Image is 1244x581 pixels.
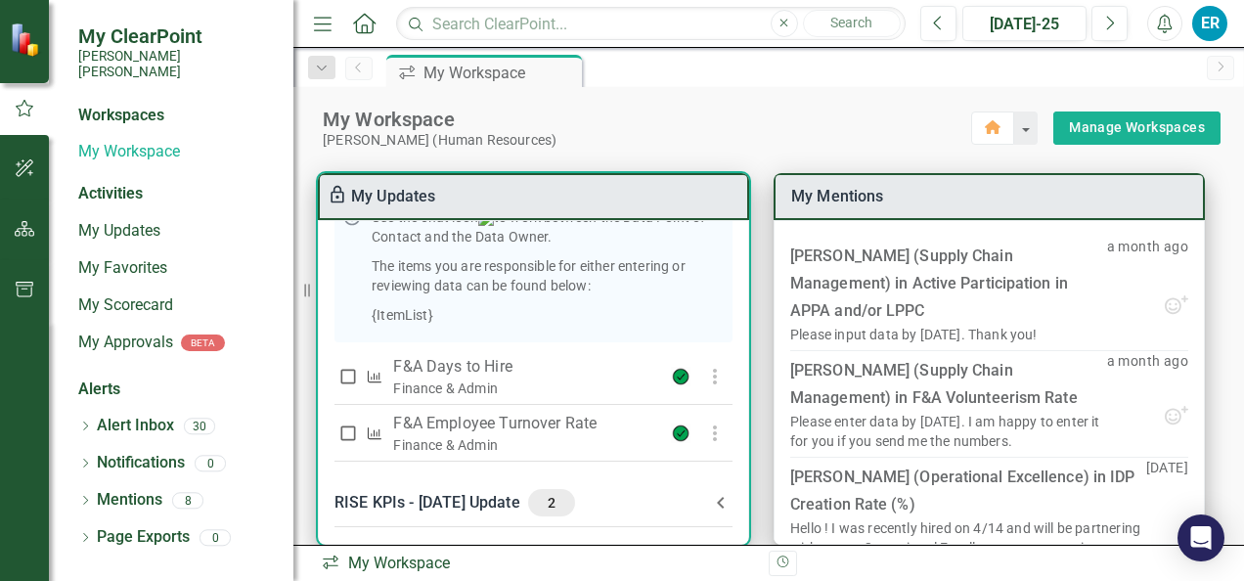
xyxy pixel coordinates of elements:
[912,388,1078,407] a: F&A Volunteerism Rate
[393,412,649,435] p: F&A Employee Turnover Rate​
[172,492,203,509] div: 8
[78,141,274,163] a: My Workspace
[97,526,190,549] a: Page Exports
[790,325,1038,344] div: Please input data by [DATE]. Thank you!
[78,183,274,205] div: Activities
[372,207,725,246] p: Use the chat icon to work between the Data Point of Contact and the Data Owner.
[962,6,1087,41] button: [DATE]-25
[78,220,274,243] a: My Updates
[790,464,1146,518] div: [PERSON_NAME] (Operational Excellence) in
[1053,112,1221,145] div: split button
[78,48,274,80] small: [PERSON_NAME] [PERSON_NAME]
[351,187,436,205] a: My Updates
[78,379,274,401] div: Alerts
[830,15,872,30] span: Search
[10,22,44,57] img: ClearPoint Strategy
[536,494,567,512] span: 2
[97,415,174,437] a: Alert Inbox
[1192,6,1227,41] button: ER
[1053,112,1221,145] button: Manage Workspaces
[78,257,274,280] a: My Favorites
[78,332,173,354] a: My Approvals
[393,355,649,379] p: F&A Days to Hire
[423,61,577,85] div: My Workspace
[1069,115,1205,140] a: Manage Workspaces
[323,107,971,132] div: My Workspace
[790,412,1107,451] div: Please enter data by [DATE]. I am happy to enter it for you if you send me the numbers.
[1107,237,1188,293] p: a month ago
[1177,514,1224,561] div: Open Intercom Messenger
[1107,351,1188,404] p: a month ago
[323,132,971,149] div: [PERSON_NAME] (Human Resources)
[78,105,164,127] div: Workspaces
[184,418,215,434] div: 30
[393,379,649,398] div: Finance & Admin
[97,489,162,512] a: Mentions
[969,13,1080,36] div: [DATE]-25
[200,529,231,546] div: 0
[372,256,725,295] p: The items you are responsible for either entering or reviewing data can be found below:
[181,335,225,351] div: BETA
[791,187,884,205] a: My Mentions
[78,24,274,48] span: My ClearPoint
[372,305,725,325] p: {ItemList}
[195,455,226,471] div: 0
[334,489,709,516] div: RISE KPIs - [DATE] Update
[319,477,748,528] div: RISE KPIs - [DATE] Update2
[321,553,754,575] div: My Workspace
[790,243,1107,325] div: [PERSON_NAME] (Supply Chain Management) in
[78,294,274,317] a: My Scorecard
[396,7,906,41] input: Search ClearPoint...
[803,10,901,37] button: Search
[790,274,1068,320] a: Active Participation in APPA and/or LPPC
[393,435,649,455] div: Finance & Admin
[790,357,1107,412] div: [PERSON_NAME] (Supply Chain Management) in
[328,185,351,208] div: To enable drag & drop and resizing, please duplicate this workspace from “Manage Workspaces”
[97,452,185,474] a: Notifications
